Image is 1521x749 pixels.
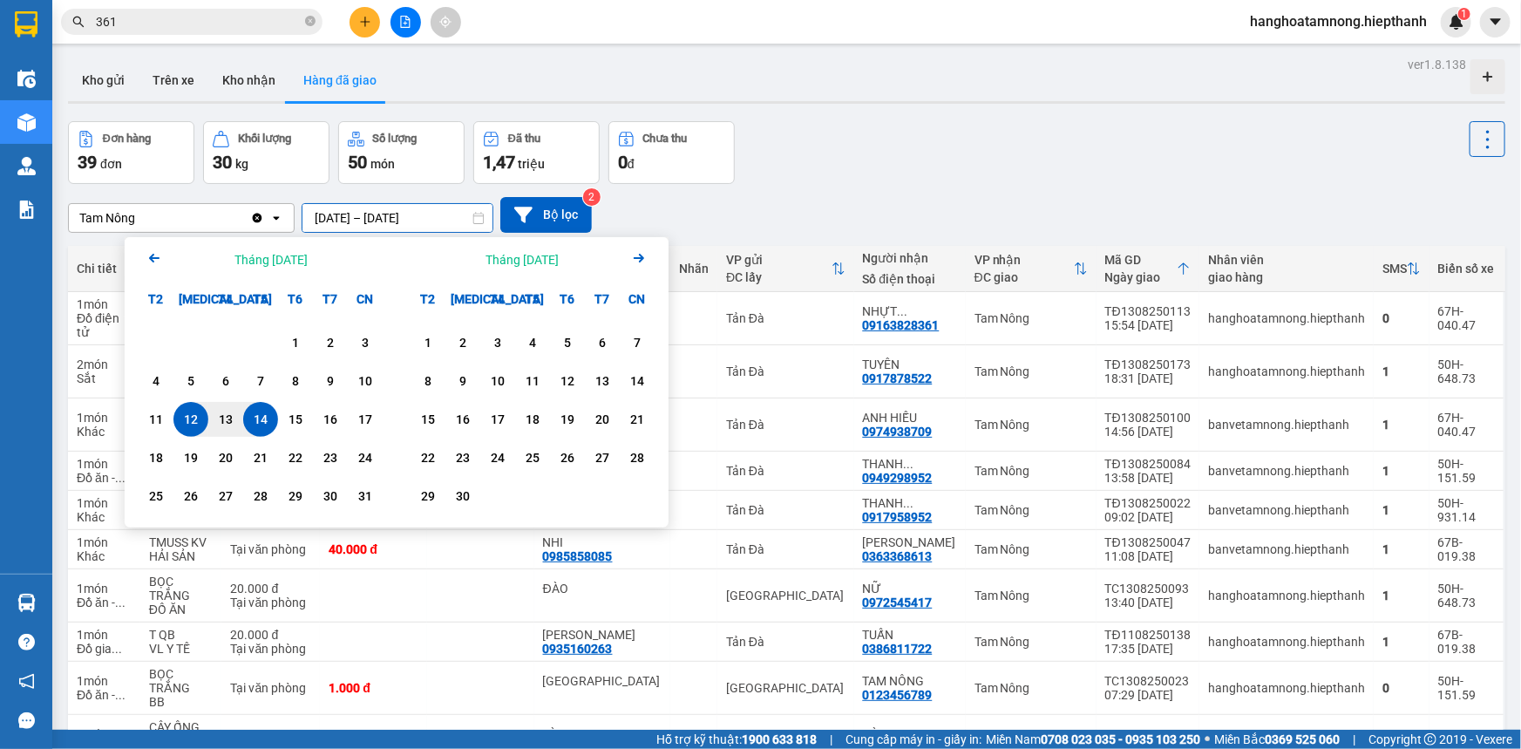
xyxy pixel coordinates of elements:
div: 67B-019.38 [1438,535,1495,563]
button: caret-down [1480,7,1511,37]
div: 9 [451,371,475,392]
div: 23 [318,447,343,468]
div: Sắt [77,371,132,385]
div: Choose Thứ Bảy, tháng 08 30 2025. It's available. [313,479,348,514]
button: Số lượng50món [338,121,465,184]
div: TĐ1308250113 [1105,304,1191,318]
div: HẢI SẢN [149,549,214,563]
button: file-add [390,7,421,37]
div: 1 món [77,411,132,425]
span: kg [235,157,248,171]
div: Selected end date. Thứ Năm, tháng 08 14 2025. It's available. [243,402,278,437]
span: file-add [399,16,411,28]
div: Choose Chủ Nhật, tháng 08 24 2025. It's available. [348,440,383,475]
div: Choose Thứ Ba, tháng 08 26 2025. It's available. [173,479,208,514]
div: 10 [353,371,377,392]
div: 1 [1382,542,1421,556]
div: Choose Thứ Tư, tháng 08 20 2025. It's available. [208,440,243,475]
div: NHI [543,535,662,549]
div: CN [348,282,383,317]
div: Đồ điện tử [77,311,132,339]
div: Choose Thứ Sáu, tháng 09 5 2025. It's available. [550,325,585,360]
div: 14 [625,371,649,392]
div: Choose Thứ Sáu, tháng 08 29 2025. It's available. [278,479,313,514]
input: Tìm tên, số ĐT hoặc mã đơn [96,12,302,31]
div: Selected start date. Thứ Ba, tháng 08 12 2025. It's available. [173,402,208,437]
div: CN [620,282,655,317]
div: 13 [590,371,615,392]
div: Tam Nông [974,364,1088,378]
span: 30 [213,152,232,173]
div: 21 [248,447,273,468]
div: Choose Thứ Bảy, tháng 08 2 2025. It's available. [313,325,348,360]
div: 16 [451,409,475,430]
th: Toggle SortBy [1374,246,1429,292]
div: Tam Nông [79,209,135,227]
div: Tại văn phòng [230,542,311,556]
div: Choose Chủ Nhật, tháng 09 28 2025. It's available. [620,440,655,475]
svg: open [269,211,283,225]
div: 0917958952 [863,510,933,524]
div: VP gửi [726,253,831,267]
input: Selected Tam Nông. [137,209,139,227]
div: T7 [313,282,348,317]
div: TUYÊN [863,357,957,371]
div: 2 [318,332,343,353]
div: T4 [208,282,243,317]
div: Choose Thứ Hai, tháng 08 25 2025. It's available. [139,479,173,514]
span: 1 [1461,8,1467,20]
div: Choose Thứ Năm, tháng 09 25 2025. It's available. [515,440,550,475]
div: 15 [283,409,308,430]
div: Choose Thứ Hai, tháng 09 1 2025. It's available. [411,325,445,360]
div: 15:54 [DATE] [1105,318,1191,332]
div: Choose Thứ Hai, tháng 09 15 2025. It's available. [411,402,445,437]
div: T4 [480,282,515,317]
div: Tản Đà [726,464,845,478]
img: logo-vxr [15,11,37,37]
div: 0974938709 [863,425,933,439]
div: hanghoatamnong.hiepthanh [1208,364,1365,378]
div: 14 [248,409,273,430]
div: Choose Chủ Nhật, tháng 09 7 2025. It's available. [620,325,655,360]
div: banvetamnong.hiepthanh [1208,503,1365,517]
div: Choose Thứ Tư, tháng 09 17 2025. It's available. [480,402,515,437]
div: 67H-040.47 [1438,411,1495,439]
div: 1 [283,332,308,353]
div: TĐ1308250173 [1105,357,1191,371]
button: Kho gửi [68,59,139,101]
div: 1 món [77,535,132,549]
div: Choose Thứ Ba, tháng 09 9 2025. It's available. [445,364,480,398]
div: Tháng [DATE] [485,251,559,269]
div: 5 [179,371,203,392]
button: Đã thu1,47 triệu [473,121,600,184]
div: NHỰT TRƯỜNG [863,304,957,318]
button: aim [431,7,461,37]
div: Choose Thứ Tư, tháng 09 24 2025. It's available. [480,440,515,475]
div: Choose Thứ Bảy, tháng 08 23 2025. It's available. [313,440,348,475]
div: Đã thu [508,133,540,145]
button: Đơn hàng39đơn [68,121,194,184]
div: Choose Thứ Bảy, tháng 08 16 2025. It's available. [313,402,348,437]
div: 23 [451,447,475,468]
div: ver 1.8.138 [1408,55,1466,74]
div: 1 món [77,582,132,596]
div: 8 [283,371,308,392]
div: 1 [1382,418,1421,432]
div: 22 [416,447,440,468]
div: Choose Thứ Ba, tháng 08 19 2025. It's available. [173,440,208,475]
div: 20.000 đ [230,582,311,596]
div: 17 [353,409,377,430]
div: ĐC lấy [726,270,831,284]
span: 0 [618,152,628,173]
svg: Clear value [250,211,264,225]
span: ... [898,304,908,318]
div: banvetamnong.hiepthanh [1208,542,1365,556]
div: Choose Thứ Hai, tháng 09 29 2025. It's available. [411,479,445,514]
div: Choose Chủ Nhật, tháng 09 14 2025. It's available. [620,364,655,398]
div: 21 [625,409,649,430]
div: [MEDICAL_DATA] [173,282,208,317]
span: close-circle [305,16,316,26]
svg: Arrow Right [628,248,649,269]
span: đơn [100,157,122,171]
div: 12 [555,371,580,392]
